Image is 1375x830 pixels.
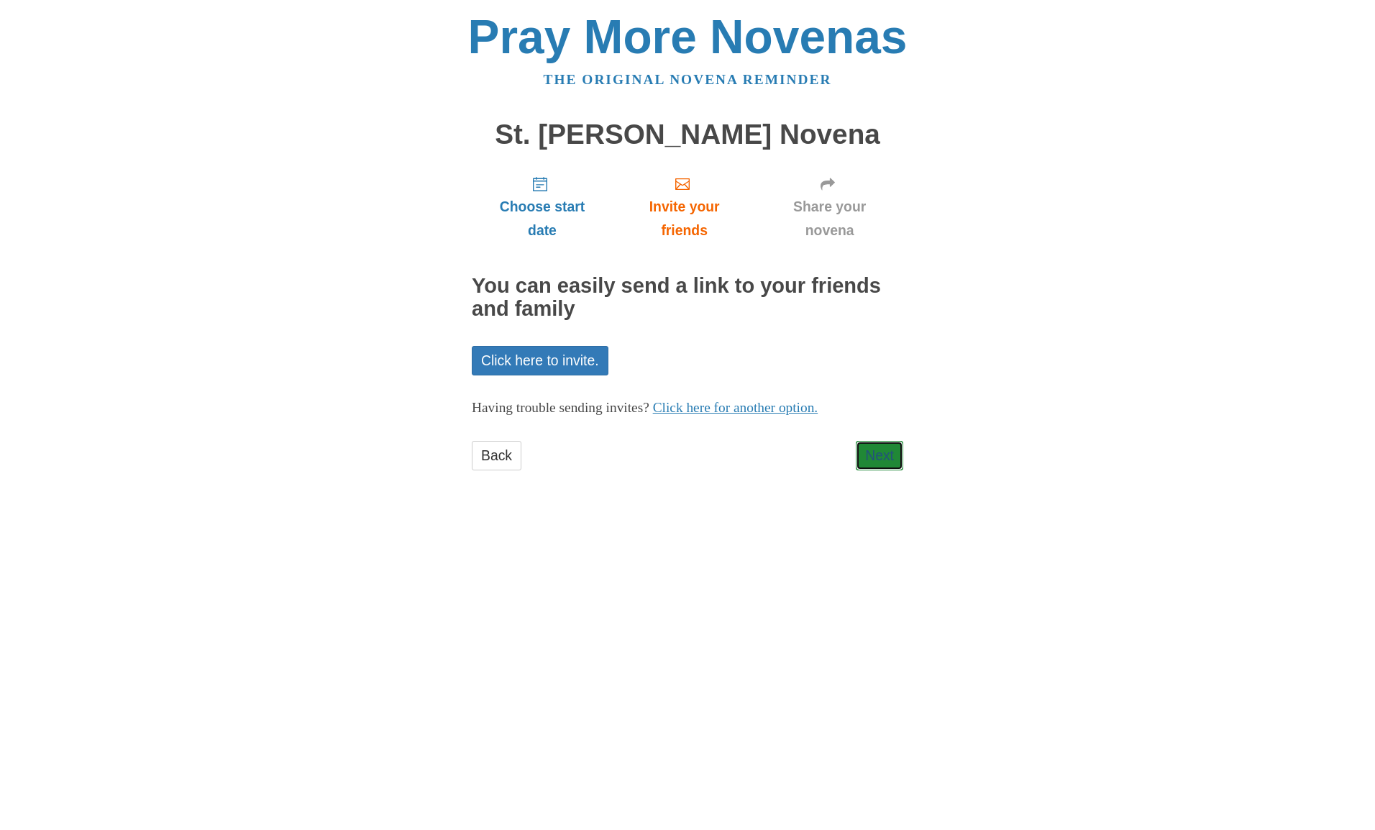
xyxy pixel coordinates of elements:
[486,195,598,242] span: Choose start date
[472,164,613,250] a: Choose start date
[472,275,903,321] h2: You can easily send a link to your friends and family
[613,164,756,250] a: Invite your friends
[856,441,903,470] a: Next
[472,400,649,415] span: Having trouble sending invites?
[770,195,889,242] span: Share your novena
[472,441,521,470] a: Back
[472,119,903,150] h1: St. [PERSON_NAME] Novena
[627,195,741,242] span: Invite your friends
[468,10,908,63] a: Pray More Novenas
[756,164,903,250] a: Share your novena
[653,400,818,415] a: Click here for another option.
[544,72,832,87] a: The original novena reminder
[472,346,608,375] a: Click here to invite.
